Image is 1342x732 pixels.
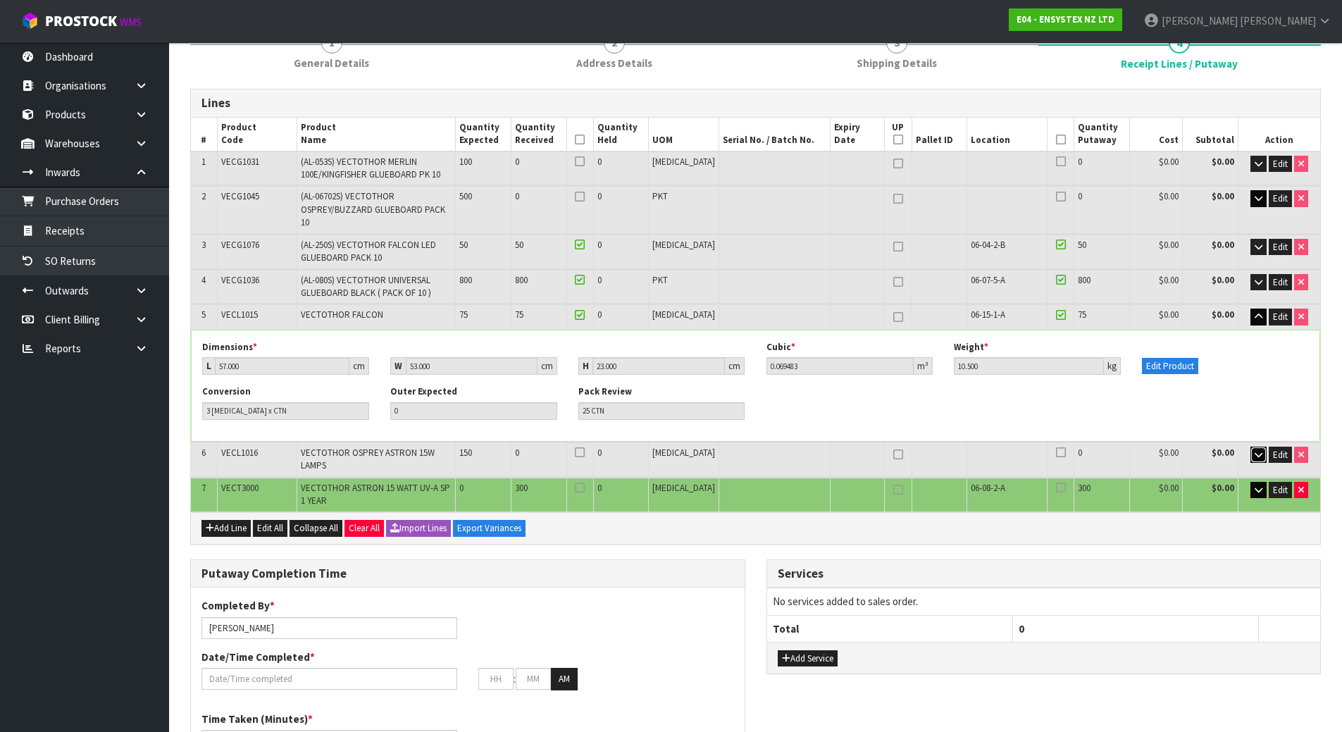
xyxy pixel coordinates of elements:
span: 75 [459,309,468,321]
button: Edit [1269,190,1292,207]
span: 0 [597,482,602,494]
span: 800 [515,274,528,286]
span: 0 [597,156,602,168]
strong: $0.00 [1212,239,1234,251]
span: [PERSON_NAME] [1162,14,1238,27]
button: Edit [1269,156,1292,173]
strong: $0.00 [1212,274,1234,286]
button: Edit [1269,482,1292,499]
span: 0 [597,309,602,321]
th: Product Name [297,118,456,151]
button: Export Variances [453,520,526,537]
span: 50 [515,239,523,251]
button: Add Line [201,520,251,537]
label: Conversion [202,385,251,398]
span: [MEDICAL_DATA] [652,239,715,251]
strong: $0.00 [1212,447,1234,459]
span: 4 [1169,32,1190,54]
th: Quantity Received [511,118,566,151]
th: Quantity Putaway [1074,118,1130,151]
th: Location [967,118,1048,151]
span: Edit [1273,484,1288,496]
span: VECL1016 [221,447,258,459]
input: Width [406,357,538,375]
span: ProStock [45,12,117,30]
th: Cost [1130,118,1183,151]
span: 0 [1078,447,1082,459]
span: VECL1015 [221,309,258,321]
input: Weight [954,357,1104,375]
span: VECT3000 [221,482,259,494]
th: Expiry Date [831,118,884,151]
strong: $0.00 [1212,156,1234,168]
span: Collapse All [294,522,338,534]
span: 2 [201,190,206,202]
span: 75 [1078,309,1086,321]
span: VECG1076 [221,239,259,251]
label: Pack Review [578,385,632,398]
div: cm [725,357,745,375]
th: UOM [649,118,719,151]
strong: $0.00 [1212,309,1234,321]
span: 0 [1078,190,1082,202]
a: E04 - ENSYSTEX NZ LTD [1009,8,1122,31]
input: Length [215,357,349,375]
span: 06-04-2-B [971,239,1005,251]
span: (AL-250S) VECTOTHOR FALCON LED GLUEBOARD PACK 10 [301,239,436,263]
th: Quantity Held [593,118,649,151]
span: [MEDICAL_DATA] [652,447,715,459]
img: cube-alt.png [21,12,39,30]
strong: H [583,360,589,372]
input: HH [478,668,514,690]
span: PKT [652,274,668,286]
span: 06-08-2-A [971,482,1005,494]
th: Product Code [217,118,297,151]
span: $0.00 [1159,309,1179,321]
label: Time Taken (Minutes) [201,712,313,726]
strong: $0.00 [1212,482,1234,494]
span: [PERSON_NAME] [1240,14,1316,27]
span: 2 [604,32,625,54]
label: Outer Expected [390,385,457,398]
span: 0 [597,190,602,202]
span: 500 [459,190,472,202]
span: 5 [201,309,206,321]
span: Edit [1273,449,1288,461]
td: No services added to sales order. [767,588,1321,615]
span: 800 [1078,274,1091,286]
label: Cubic [766,341,795,354]
span: 0 [515,156,519,168]
th: Action [1238,118,1320,151]
span: 75 [515,309,523,321]
input: Height [592,357,726,375]
span: [MEDICAL_DATA] [652,309,715,321]
span: 100 [459,156,472,168]
span: 4 [201,274,206,286]
span: Shipping Details [857,56,937,70]
span: 150 [459,447,472,459]
strong: W [394,360,402,372]
td: : [514,668,516,690]
h3: Services [778,567,1310,581]
span: Edit [1273,241,1288,253]
span: 7 [201,482,206,494]
th: UP [884,118,912,151]
th: Serial No. / Batch No. [719,118,831,151]
span: 300 [1078,482,1091,494]
input: MM [516,668,551,690]
span: $0.00 [1159,156,1179,168]
span: 1 [321,32,342,54]
span: 300 [515,482,528,494]
span: 3 [886,32,907,54]
span: 0 [515,447,519,459]
button: Edit [1269,239,1292,256]
span: 800 [459,274,472,286]
span: 3 [201,239,206,251]
span: Edit [1273,276,1288,288]
input: Date/Time completed [201,668,457,690]
span: 50 [1078,239,1086,251]
span: 0 [597,274,602,286]
small: WMS [120,15,142,29]
label: Completed By [201,598,275,613]
strong: E04 - ENSYSTEX NZ LTD [1017,13,1114,25]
